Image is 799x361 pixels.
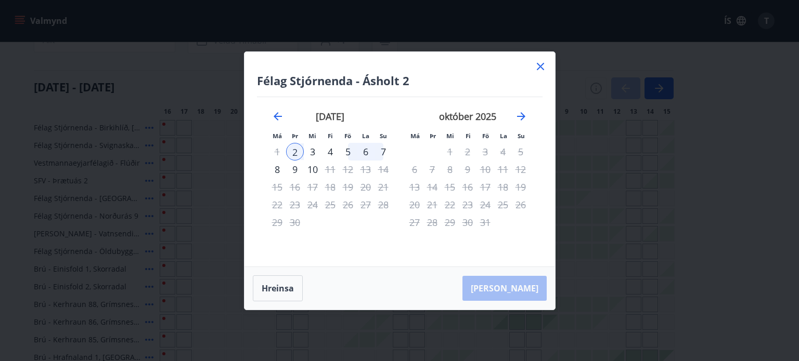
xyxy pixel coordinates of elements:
div: Calendar [257,97,543,254]
td: Choose miðvikudagur, 3. september 2025 as your check-out date. It’s available. [304,143,321,161]
div: Move backward to switch to the previous month. [272,110,284,123]
td: Selected as start date. þriðjudagur, 2. september 2025 [286,143,304,161]
td: Not available. föstudagur, 19. september 2025 [339,178,357,196]
td: Not available. sunnudagur, 5. október 2025 [512,143,530,161]
td: Not available. miðvikudagur, 8. október 2025 [441,161,459,178]
td: Not available. föstudagur, 31. október 2025 [476,213,494,231]
td: Not available. fimmtudagur, 23. október 2025 [459,196,476,213]
td: Not available. fimmtudagur, 18. september 2025 [321,178,339,196]
td: Choose fimmtudagur, 4. september 2025 as your check-out date. It’s available. [321,143,339,161]
small: La [500,132,507,140]
small: Má [410,132,420,140]
td: Not available. miðvikudagur, 29. október 2025 [441,213,459,231]
td: Not available. laugardagur, 20. september 2025 [357,178,375,196]
td: Not available. sunnudagur, 28. september 2025 [375,196,392,213]
td: Not available. sunnudagur, 12. október 2025 [512,161,530,178]
div: 4 [321,143,339,161]
small: Fö [344,132,351,140]
td: Not available. laugardagur, 25. október 2025 [494,196,512,213]
button: Hreinsa [253,275,303,301]
td: Choose miðvikudagur, 10. september 2025 as your check-out date. It’s available. [304,161,321,178]
small: Mi [446,132,454,140]
small: Þr [430,132,436,140]
td: Not available. þriðjudagur, 16. september 2025 [286,178,304,196]
td: Not available. sunnudagur, 21. september 2025 [375,178,392,196]
td: Not available. þriðjudagur, 23. september 2025 [286,196,304,213]
h4: Félag Stjórnenda - Ásholt 2 [257,73,543,88]
td: Not available. laugardagur, 4. október 2025 [494,143,512,161]
div: 6 [357,143,375,161]
div: 9 [286,161,304,178]
small: Mi [308,132,316,140]
td: Not available. miðvikudagur, 17. september 2025 [304,178,321,196]
td: Not available. fimmtudagur, 9. október 2025 [459,161,476,178]
small: Su [518,132,525,140]
td: Not available. fimmtudagur, 2. október 2025 [459,143,476,161]
div: 2 [286,143,304,161]
td: Not available. þriðjudagur, 30. september 2025 [286,213,304,231]
td: Not available. laugardagur, 18. október 2025 [494,178,512,196]
strong: október 2025 [439,110,496,123]
td: Not available. föstudagur, 17. október 2025 [476,178,494,196]
div: Move forward to switch to the next month. [515,110,527,123]
div: 5 [339,143,357,161]
td: Choose mánudagur, 8. september 2025 as your check-out date. It’s available. [268,161,286,178]
td: Not available. mánudagur, 27. október 2025 [406,213,423,231]
td: Not available. miðvikudagur, 24. september 2025 [304,196,321,213]
td: Not available. sunnudagur, 14. september 2025 [375,161,392,178]
td: Not available. þriðjudagur, 14. október 2025 [423,178,441,196]
td: Not available. þriðjudagur, 21. október 2025 [423,196,441,213]
td: Not available. fimmtudagur, 11. september 2025 [321,161,339,178]
td: Not available. föstudagur, 26. september 2025 [339,196,357,213]
td: Not available. mánudagur, 20. október 2025 [406,196,423,213]
td: Not available. laugardagur, 11. október 2025 [494,161,512,178]
td: Choose laugardagur, 6. september 2025 as your check-out date. It’s available. [357,143,375,161]
small: Fi [466,132,471,140]
small: Fö [482,132,489,140]
td: Not available. mánudagur, 29. september 2025 [268,213,286,231]
small: La [362,132,369,140]
td: Not available. laugardagur, 27. september 2025 [357,196,375,213]
td: Not available. föstudagur, 24. október 2025 [476,196,494,213]
div: 3 [304,143,321,161]
td: Choose þriðjudagur, 9. september 2025 as your check-out date. It’s available. [286,161,304,178]
td: Not available. fimmtudagur, 16. október 2025 [459,178,476,196]
strong: [DATE] [316,110,344,123]
td: Not available. fimmtudagur, 25. september 2025 [321,196,339,213]
td: Not available. þriðjudagur, 7. október 2025 [423,161,441,178]
div: 7 [375,143,392,161]
td: Not available. mánudagur, 13. október 2025 [406,178,423,196]
td: Not available. laugardagur, 13. september 2025 [357,161,375,178]
td: Not available. þriðjudagur, 28. október 2025 [423,213,441,231]
small: Su [380,132,387,140]
td: Not available. föstudagur, 3. október 2025 [476,143,494,161]
small: Má [273,132,282,140]
td: Not available. fimmtudagur, 30. október 2025 [459,213,476,231]
small: Þr [292,132,298,140]
td: Not available. miðvikudagur, 15. október 2025 [441,178,459,196]
td: Not available. mánudagur, 15. september 2025 [268,178,286,196]
td: Not available. miðvikudagur, 1. október 2025 [441,143,459,161]
td: Not available. föstudagur, 12. september 2025 [339,161,357,178]
td: Not available. mánudagur, 6. október 2025 [406,161,423,178]
small: Fi [328,132,333,140]
div: 8 [268,161,286,178]
td: Not available. miðvikudagur, 22. október 2025 [441,196,459,213]
td: Not available. mánudagur, 22. september 2025 [268,196,286,213]
td: Not available. sunnudagur, 19. október 2025 [512,178,530,196]
div: Aðeins útritun í boði [304,161,321,178]
td: Not available. mánudagur, 1. september 2025 [268,143,286,161]
td: Choose föstudagur, 5. september 2025 as your check-out date. It’s available. [339,143,357,161]
td: Choose sunnudagur, 7. september 2025 as your check-out date. It’s available. [375,143,392,161]
td: Not available. föstudagur, 10. október 2025 [476,161,494,178]
td: Not available. sunnudagur, 26. október 2025 [512,196,530,213]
